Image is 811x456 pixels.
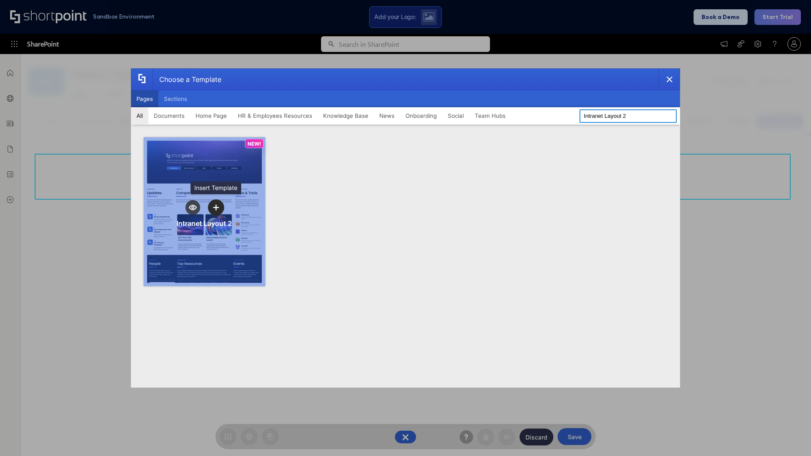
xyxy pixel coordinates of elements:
button: Documents [148,107,190,124]
button: HR & Employees Resources [232,107,318,124]
button: Team Hubs [469,107,511,124]
button: Onboarding [400,107,442,124]
button: Home Page [190,107,232,124]
p: NEW! [248,141,261,147]
iframe: Chat Widget [769,415,811,456]
button: News [374,107,400,124]
button: All [131,107,148,124]
div: template selector [131,68,680,388]
button: Knowledge Base [318,107,374,124]
input: Search [580,109,677,123]
div: Choose a Template [152,69,221,90]
button: Social [442,107,469,124]
div: Intranet Layout 2 [177,219,232,228]
button: Sections [158,90,193,107]
button: Pages [131,90,158,107]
